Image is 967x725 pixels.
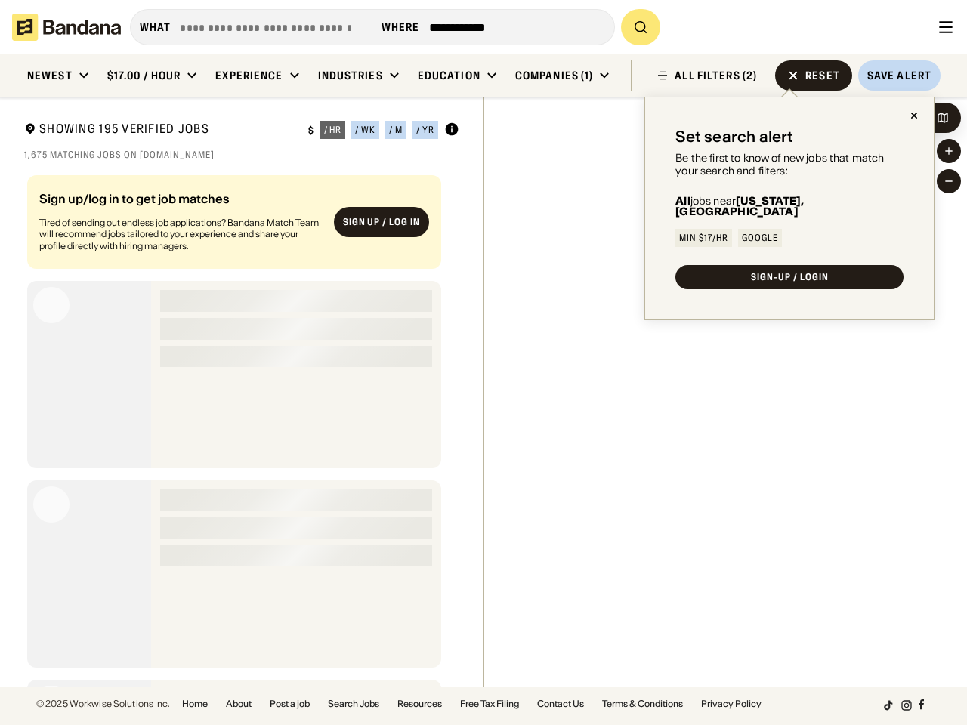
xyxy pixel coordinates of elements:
div: Experience [215,69,283,82]
div: Where [382,20,420,34]
a: Home [182,699,208,708]
div: 1,675 matching jobs on [DOMAIN_NAME] [24,149,459,161]
div: Newest [27,69,73,82]
div: $17.00 / hour [107,69,181,82]
div: Set search alert [675,128,793,146]
div: Education [418,69,480,82]
div: SIGN-UP / LOGIN [751,273,828,282]
div: Showing 195 Verified Jobs [24,121,296,140]
div: jobs near [675,196,904,217]
div: Reset [805,70,840,81]
div: Be the first to know of new jobs that match your search and filters: [675,152,904,177]
div: Save Alert [867,69,931,82]
div: grid [24,169,459,687]
div: Industries [318,69,383,82]
b: [US_STATE], [GEOGRAPHIC_DATA] [675,194,804,218]
a: Search Jobs [328,699,379,708]
div: Sign up/log in to get job matches [39,193,322,217]
a: Privacy Policy [701,699,762,708]
div: what [140,20,171,34]
a: About [226,699,252,708]
a: Terms & Conditions [602,699,683,708]
a: Free Tax Filing [460,699,519,708]
div: Google [742,233,778,242]
div: Sign up / Log in [343,217,420,229]
div: $ [308,125,314,137]
div: Tired of sending out endless job applications? Bandana Match Team will recommend jobs tailored to... [39,217,322,252]
div: © 2025 Workwise Solutions Inc. [36,699,170,708]
div: / wk [355,125,375,134]
div: Min $17/hr [679,233,728,242]
div: / hr [324,125,342,134]
div: Companies (1) [515,69,594,82]
b: All [675,194,690,208]
img: Bandana logotype [12,14,121,41]
div: / yr [416,125,434,134]
div: / m [389,125,403,134]
a: Resources [397,699,442,708]
a: Contact Us [537,699,584,708]
a: Post a job [270,699,310,708]
div: ALL FILTERS (2) [675,70,757,81]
